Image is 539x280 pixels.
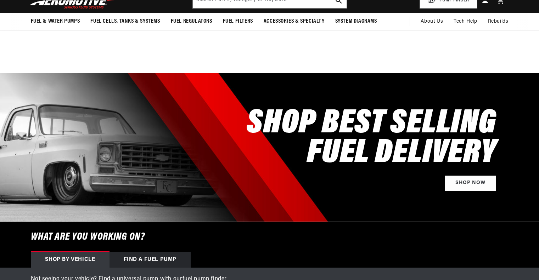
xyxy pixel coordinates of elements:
summary: Fuel Filters [218,13,258,30]
h6: What are you working on? [13,222,526,252]
summary: Rebuilds [483,13,514,30]
summary: Accessories & Specialty [258,13,330,30]
span: Fuel Filters [223,18,253,25]
span: Fuel Cells, Tanks & Systems [90,18,160,25]
summary: Fuel Regulators [165,13,218,30]
span: Fuel Regulators [171,18,212,25]
span: Rebuilds [488,18,509,25]
span: Tech Help [454,18,477,25]
summary: Fuel Cells, Tanks & Systems [85,13,165,30]
summary: Tech Help [448,13,482,30]
span: System Diagrams [335,18,377,25]
div: Shop by vehicle [31,252,110,268]
div: Find a Fuel Pump [110,252,191,268]
a: About Us [415,13,448,30]
span: About Us [421,19,443,24]
span: Fuel & Water Pumps [31,18,80,25]
h2: SHOP BEST SELLING FUEL DELIVERY [247,109,496,168]
summary: System Diagrams [330,13,382,30]
a: Shop Now [445,176,496,192]
span: Accessories & Specialty [264,18,325,25]
summary: Fuel & Water Pumps [26,13,85,30]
